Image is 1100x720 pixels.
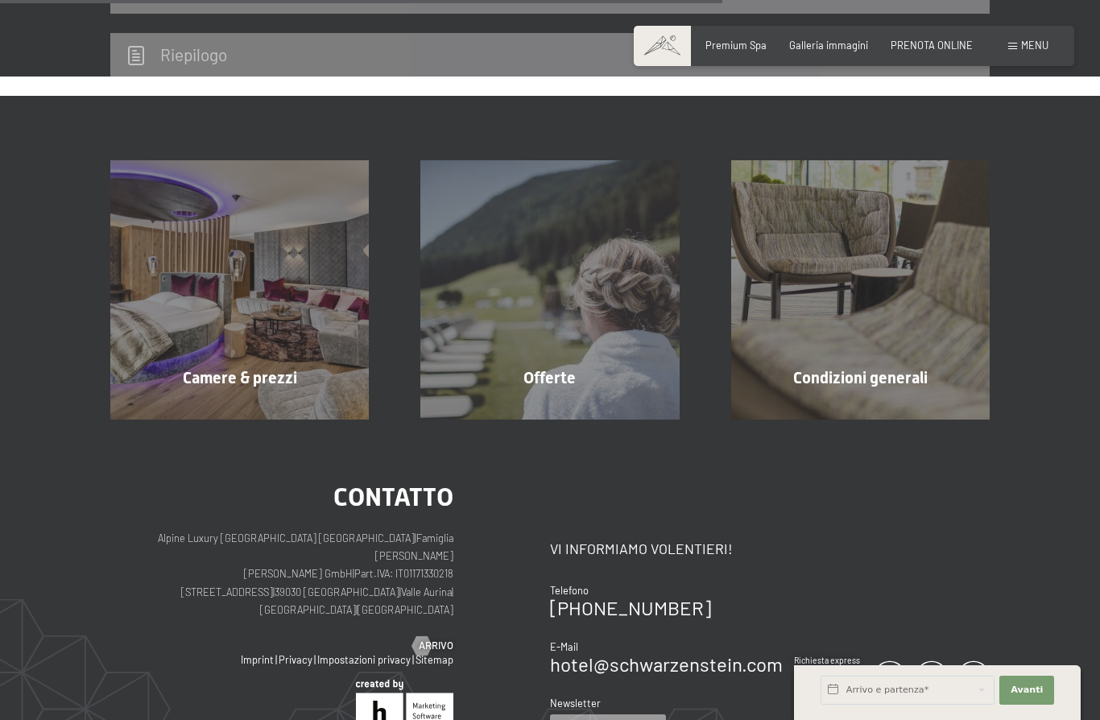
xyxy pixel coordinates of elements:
span: Richiesta express [794,656,860,665]
span: Arrivo [419,639,453,653]
span: Vi informiamo volentieri! [550,540,733,557]
button: Avanti [999,676,1054,705]
a: hotel@schwarzenstein.com [550,652,783,676]
span: Avanti [1011,684,1043,697]
span: | [356,603,358,616]
span: | [452,586,453,598]
a: Imprint [241,653,274,666]
p: Alpine Luxury [GEOGRAPHIC_DATA] [GEOGRAPHIC_DATA] Famiglia [PERSON_NAME] [PERSON_NAME] GmbH Part.... [110,529,453,619]
a: Galleria immagini [789,39,868,52]
span: | [314,653,316,666]
span: Offerte [523,368,576,387]
span: Menu [1021,39,1048,52]
span: | [415,532,416,544]
a: Arrivo [412,639,453,653]
span: Newsletter [550,697,601,710]
a: Impostazioni privacy [317,653,411,666]
span: | [399,586,401,598]
span: | [412,653,414,666]
a: Vacanze in Trentino Alto Adige all'Hotel Schwarzenstein Condizioni generali [705,160,1015,419]
span: Condizioni generali [793,368,928,387]
span: E-Mail [550,640,578,653]
a: Vacanze in Trentino Alto Adige all'Hotel Schwarzenstein Offerte [395,160,705,419]
a: Premium Spa [705,39,767,52]
a: [PHONE_NUMBER] [550,596,711,619]
a: Vacanze in Trentino Alto Adige all'Hotel Schwarzenstein Camere & prezzi [85,160,395,419]
a: PRENOTA ONLINE [891,39,973,52]
span: Telefono [550,584,589,597]
h2: Riepilogo [160,44,227,64]
span: | [273,586,275,598]
span: Contatto [333,482,453,512]
span: | [275,653,277,666]
span: Camere & prezzi [183,368,297,387]
span: | [353,567,354,580]
a: Sitemap [416,653,453,666]
a: Privacy [279,653,312,666]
